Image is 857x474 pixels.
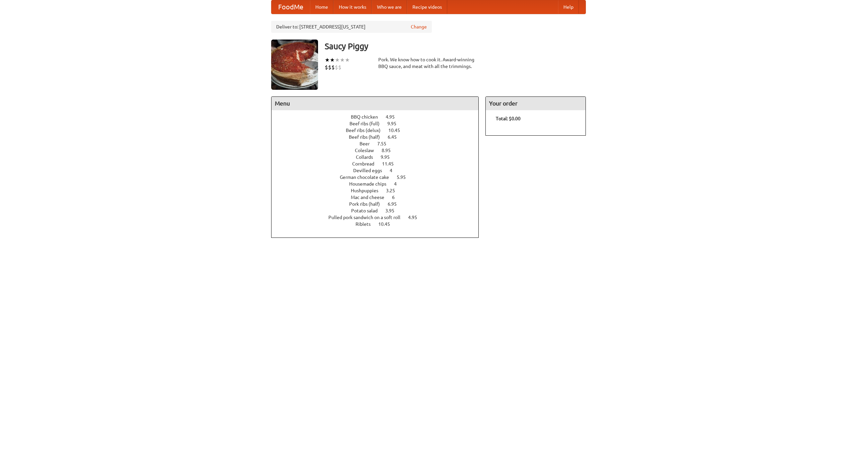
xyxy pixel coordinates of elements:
a: BBQ chicken 4.95 [351,114,407,120]
span: 4 [394,181,403,187]
h4: Your order [486,97,586,110]
span: 3.95 [385,208,401,213]
a: German chocolate cake 5.95 [340,175,418,180]
a: How it works [333,0,372,14]
div: Deliver to: [STREET_ADDRESS][US_STATE] [271,21,432,33]
li: ★ [330,56,335,64]
span: 9.95 [381,154,396,160]
a: Beef ribs (half) 6.45 [349,134,409,140]
span: Coleslaw [355,148,381,153]
span: Pulled pork sandwich on a soft roll [328,215,407,220]
a: Coleslaw 8.95 [355,148,403,153]
span: Beef ribs (delux) [346,128,387,133]
li: ★ [325,56,330,64]
span: Mac and cheese [351,195,391,200]
a: Home [310,0,333,14]
span: Collards [356,154,380,160]
span: 6 [392,195,401,200]
a: Housemade chips 4 [349,181,409,187]
li: $ [328,64,331,71]
a: Potato salad 3.95 [351,208,407,213]
a: Pulled pork sandwich on a soft roll 4.95 [328,215,430,220]
a: Help [558,0,579,14]
span: 4.95 [386,114,401,120]
b: Total: $0.00 [496,116,521,121]
a: Pork ribs (half) 6.95 [349,201,409,207]
span: German chocolate cake [340,175,396,180]
img: angular.jpg [271,40,318,90]
a: Hushpuppies 3.25 [351,188,407,193]
a: Change [411,23,427,30]
span: BBQ chicken [351,114,385,120]
a: Beer 7.55 [360,141,399,146]
a: Collards 9.95 [356,154,402,160]
span: Devilled eggs [353,168,389,173]
h3: Saucy Piggy [325,40,586,53]
span: Riblets [356,221,377,227]
li: $ [331,64,335,71]
li: $ [325,64,328,71]
span: Beer [360,141,376,146]
span: Cornbread [352,161,381,166]
span: 8.95 [382,148,397,153]
li: ★ [340,56,345,64]
span: Hushpuppies [351,188,385,193]
span: 7.55 [377,141,393,146]
span: Housemade chips [349,181,393,187]
span: 5.95 [397,175,412,180]
a: Cornbread 11.45 [352,161,406,166]
div: Pork. We know how to cook it. Award-winning BBQ sauce, and meat with all the trimmings. [378,56,479,70]
a: Mac and cheese 6 [351,195,407,200]
span: Beef ribs (full) [349,121,386,126]
span: 6.45 [388,134,403,140]
span: 6.95 [388,201,403,207]
span: Pork ribs (half) [349,201,387,207]
a: FoodMe [271,0,310,14]
span: 9.95 [387,121,403,126]
a: Riblets 10.45 [356,221,402,227]
span: Beef ribs (half) [349,134,387,140]
h4: Menu [271,97,478,110]
a: Beef ribs (delux) 10.45 [346,128,412,133]
li: $ [335,64,338,71]
span: 10.45 [378,221,397,227]
span: 11.45 [382,161,400,166]
li: ★ [345,56,350,64]
a: Beef ribs (full) 9.95 [349,121,409,126]
span: 3.25 [386,188,402,193]
span: Potato salad [351,208,384,213]
li: $ [338,64,341,71]
a: Who we are [372,0,407,14]
span: 10.45 [388,128,407,133]
li: ★ [335,56,340,64]
span: 4.95 [408,215,424,220]
span: 4 [390,168,399,173]
a: Recipe videos [407,0,447,14]
a: Devilled eggs 4 [353,168,405,173]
